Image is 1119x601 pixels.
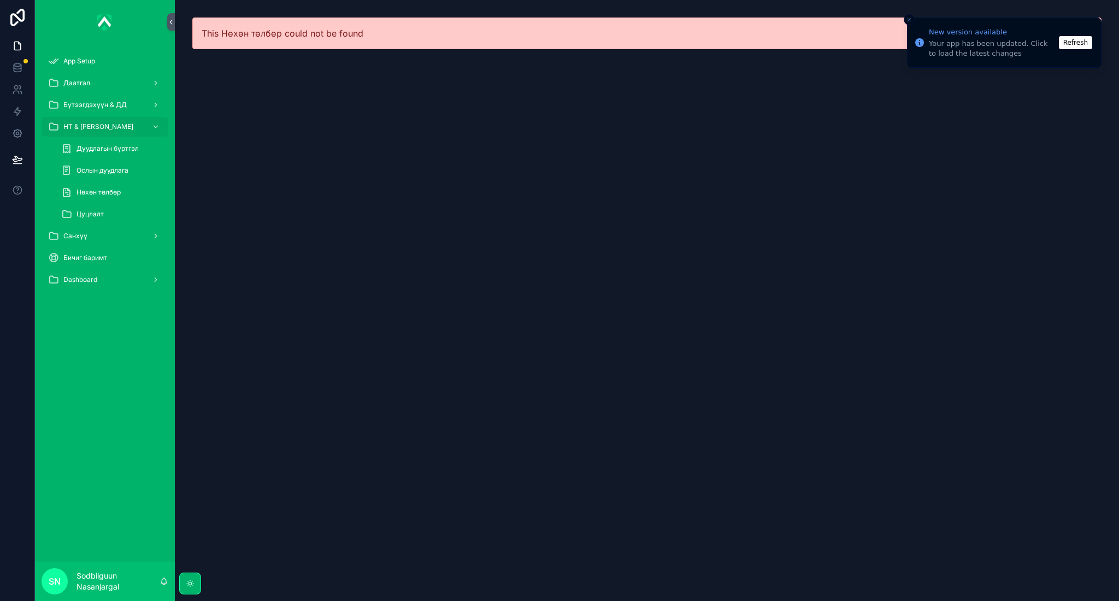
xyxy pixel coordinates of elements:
[929,39,1056,58] div: Your app has been updated. Click to load the latest changes
[49,575,61,588] span: SN
[35,44,175,304] div: scrollable content
[76,570,160,592] p: Sodbilguun Nasanjargal
[929,27,1056,38] div: New version available
[42,226,168,246] a: Санхүү
[63,101,127,109] span: Бүтээгдэхүүн & ДД
[55,204,168,224] a: Цуцлалт
[76,188,121,197] span: Нөхөн төлбөр
[202,28,363,39] span: This Нөхөн төлбөр could not be found
[42,248,168,268] a: Бичиг баримт
[76,166,128,175] span: Ослын дуудлага
[63,232,87,240] span: Санхүү
[63,57,95,66] span: App Setup
[76,144,139,153] span: Дуудлагын бүртгэл
[63,122,133,131] span: НТ & [PERSON_NAME]
[55,161,168,180] a: Ослын дуудлага
[42,270,168,290] a: Dashboard
[63,275,97,284] span: Dashboard
[42,117,168,137] a: НТ & [PERSON_NAME]
[63,79,90,87] span: Даатгал
[55,139,168,158] a: Дуудлагын бүртгэл
[1059,36,1092,49] button: Refresh
[42,73,168,93] a: Даатгал
[63,254,107,262] span: Бичиг баримт
[42,51,168,71] a: App Setup
[97,13,113,31] img: App logo
[904,14,915,25] button: Close toast
[76,210,104,219] span: Цуцлалт
[55,182,168,202] a: Нөхөн төлбөр
[42,95,168,115] a: Бүтээгдэхүүн & ДД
